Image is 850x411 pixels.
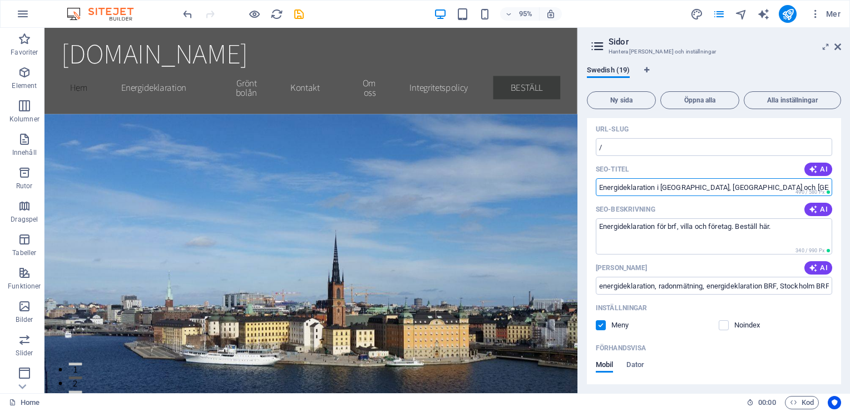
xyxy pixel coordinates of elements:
p: URL-SLUG [596,125,629,134]
i: Ångra: Ändra sidor (Ctrl+Z) [181,8,194,21]
i: AI Writer [757,8,770,21]
button: AI [804,203,832,216]
h6: 95% [517,7,535,21]
p: Bestäm om du vill att denna sida ska visas i auto-genererad navigation. [611,320,648,330]
button: AI [804,163,832,176]
button: navigator [734,7,748,21]
button: 95% [500,7,540,21]
i: Uppdatera sida [270,8,283,21]
p: Bilder [16,315,33,324]
input: Sista delen av URL:en för denna sida [596,138,832,156]
img: Editor Logo [64,7,147,21]
span: 00 00 [758,396,775,409]
p: [PERSON_NAME] [596,263,647,272]
label: Texten i sökresultaten och sociala medier [596,205,655,214]
span: 490 / 580 Px [795,189,824,195]
button: reload [270,7,283,21]
input: Sidtiteln i sökresultaten och webbläsarflikar [596,178,832,196]
button: Öppna alla [660,91,739,109]
button: 3 [26,382,39,385]
span: Kalkylerad pixellängd i sökresultat [793,247,832,255]
div: Förhandsvisa [596,360,644,381]
span: Öppna alla [665,97,734,104]
button: Alla inställningar [744,91,841,109]
h3: Hantera [PERSON_NAME] och inställningar [609,47,819,57]
span: Alla inställningar [749,97,836,104]
p: Inställningar [596,304,647,312]
a: Klicka för att avbryta val. Dubbelklicka för att öppna sidor [9,396,39,409]
p: SEO-beskrivning [596,205,655,214]
span: Kalkylerad pixellängd i sökresultat [793,188,832,196]
textarea: Texten i sökresultaten och sociala medier [596,218,832,255]
button: Kod [785,396,819,409]
button: design [690,7,703,21]
p: SEO-titel [596,165,629,174]
p: Element [12,81,37,90]
button: Ny sida [587,91,656,109]
button: pages [712,7,725,21]
span: Mer [810,8,841,19]
span: Dator [626,358,644,374]
span: AI [809,165,828,174]
button: Mer [805,5,845,23]
span: AI [809,263,828,272]
button: publish [779,5,797,23]
span: Swedish (19) [587,63,630,79]
button: AI [804,261,832,275]
i: Spara (Ctrl+S) [293,8,305,21]
button: text_generator [757,7,770,21]
button: Klicka här för att lämna förhandsvisningsläge och fortsätta redigera [248,7,261,21]
p: Tabeller [12,248,36,257]
span: : [766,398,768,407]
span: Ny sida [592,97,651,104]
button: 1 [26,353,39,355]
i: Navigatör [735,8,748,21]
button: undo [181,7,194,21]
i: Sidor (Ctrl+Alt+S) [713,8,725,21]
p: Instruera sökmotorer att exkludera denna sida från sökresultaten. [734,320,770,330]
h2: Sidor [609,37,841,47]
p: Favoriter [11,48,38,57]
h6: Sessionstid [747,396,776,409]
span: Kod [790,396,814,409]
p: Slider [16,349,33,358]
span: AI [809,205,828,214]
button: save [292,7,305,21]
p: Funktioner [8,282,41,291]
p: Förhandsvisning av din sida i sökresultat [596,344,646,353]
label: Sidtiteln i sökresultaten och webbläsarflikar [596,165,629,174]
button: Usercentrics [828,396,841,409]
button: 2 [26,367,39,370]
i: Design (Ctrl+Alt+Y) [690,8,703,21]
i: Justera zoomnivån automatiskt vid storleksändring för att passa vald enhet. [546,9,556,19]
p: Innehåll [12,148,37,157]
span: 340 / 990 Px [795,248,824,253]
p: Dragspel [11,215,38,224]
i: Publicera [782,8,794,21]
p: Rutor [16,182,33,190]
span: Mobil [596,358,613,374]
label: Sista delen av URL:en för denna sida [596,125,629,134]
div: Språkflikar [587,66,841,87]
p: Kolumner [9,115,39,124]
